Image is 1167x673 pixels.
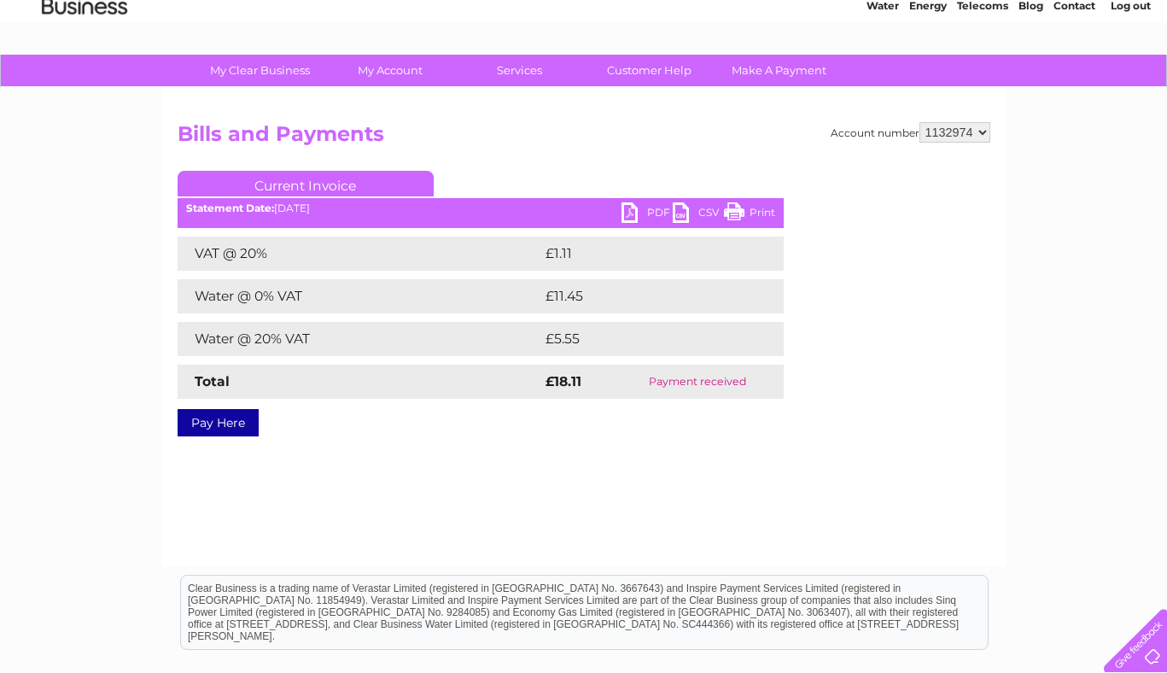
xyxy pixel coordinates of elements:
[541,322,744,356] td: £5.55
[1053,73,1095,85] a: Contact
[724,202,775,227] a: Print
[178,409,259,436] a: Pay Here
[579,55,720,86] a: Customer Help
[190,55,330,86] a: My Clear Business
[845,9,963,30] a: 0333 014 3131
[866,73,899,85] a: Water
[541,237,736,271] td: £1.11
[621,202,673,227] a: PDF
[673,202,724,227] a: CSV
[1111,73,1151,85] a: Log out
[612,365,783,399] td: Payment received
[831,122,990,143] div: Account number
[449,55,590,86] a: Services
[709,55,849,86] a: Make A Payment
[541,279,746,313] td: £11.45
[1018,73,1043,85] a: Blog
[41,44,128,97] img: logo.png
[195,373,230,389] strong: Total
[178,322,541,356] td: Water @ 20% VAT
[178,279,541,313] td: Water @ 0% VAT
[186,202,274,214] b: Statement Date:
[178,237,541,271] td: VAT @ 20%
[546,373,581,389] strong: £18.11
[909,73,947,85] a: Energy
[178,122,990,155] h2: Bills and Payments
[319,55,460,86] a: My Account
[181,9,988,83] div: Clear Business is a trading name of Verastar Limited (registered in [GEOGRAPHIC_DATA] No. 3667643...
[178,202,784,214] div: [DATE]
[178,171,434,196] a: Current Invoice
[957,73,1008,85] a: Telecoms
